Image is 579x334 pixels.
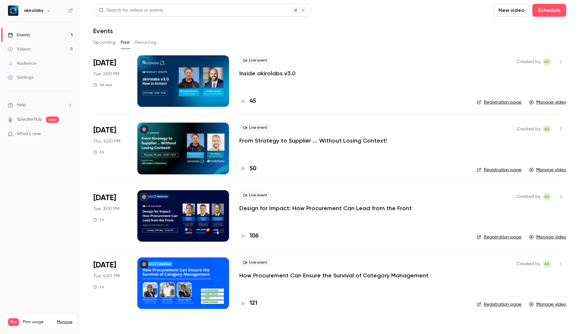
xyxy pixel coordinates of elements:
span: Aman Sadique [543,193,551,200]
span: Created by [517,260,540,268]
a: Registration page [477,99,521,106]
span: Tue, 3:00 PM [93,206,119,212]
span: Tue, 2:00 PM [93,71,119,77]
span: Plan usage [23,320,53,325]
span: Tue, 4:00 PM [93,273,120,279]
h1: Events [93,27,113,35]
span: [DATE] [93,58,116,68]
button: Upcoming [93,37,115,48]
div: Jun 17 Tue, 2:00 PM (Europe/Berlin) [93,55,127,107]
li: help-dropdown-opener [8,102,73,108]
span: Created by [517,58,540,66]
button: Past [121,37,130,48]
button: Schedule [532,4,566,17]
div: 45 min [93,82,112,88]
span: Live event [239,57,271,64]
div: Search for videos or events [99,7,163,14]
span: Pro [8,318,19,326]
span: AS [544,125,549,133]
a: Inside akirolabs v3.0 [239,70,296,77]
div: 1 h [93,150,104,155]
h4: 50 [250,164,256,173]
a: Manage [57,320,72,325]
h6: akirolabs [24,7,43,14]
a: SpeakerHub [17,116,42,123]
span: [DATE] [93,125,116,135]
h4: 121 [250,299,257,308]
span: Help [17,102,26,108]
img: akirolabs [8,5,18,16]
div: Videos [8,46,31,52]
span: Live event [239,259,271,266]
a: 50 [239,164,256,173]
a: How Procurement Can Ensure the Survival of Category Management [239,272,428,279]
span: AS [544,193,549,200]
a: Manage video [529,99,566,106]
button: New video [493,4,530,17]
span: Live event [239,124,271,132]
div: May 27 Tue, 3:00 PM (Europe/Berlin) [93,190,127,242]
a: Registration page [477,301,521,308]
div: Oct 1 Tue, 4:00 PM (Europe/Berlin) [93,257,127,309]
a: Registration page [477,234,521,240]
a: Manage video [529,301,566,308]
div: Events [8,32,30,38]
span: Aman Sadique [543,260,551,268]
span: AS [544,58,549,66]
span: Created by [517,193,540,200]
span: Aman Sadique [543,58,551,66]
span: Aman Sadique [543,125,551,133]
div: 1 h [93,284,104,290]
a: 106 [239,232,259,240]
span: Thu, 4:00 PM [93,138,120,144]
span: [DATE] [93,193,116,203]
a: From Strategy to Supplier ... Without Losing Context! [239,137,387,144]
span: [DATE] [93,260,116,270]
a: 121 [239,299,257,308]
a: Design for Impact: How Procurement Can Lead from the Front [239,204,412,212]
h4: 45 [250,97,256,106]
h4: 106 [250,232,259,240]
span: What's new [17,131,41,137]
span: AS [544,260,549,268]
div: Settings [8,74,33,81]
a: Manage video [529,167,566,173]
span: Created by [517,125,540,133]
div: Jun 5 Thu, 4:00 PM (Europe/Berlin) [93,123,127,174]
button: Recurring [135,37,157,48]
a: 45 [239,97,256,106]
span: Live event [239,191,271,199]
span: new [46,116,59,123]
div: 1 h [93,217,104,222]
a: Manage video [529,234,566,240]
a: Registration page [477,167,521,173]
div: Audience [8,60,36,67]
